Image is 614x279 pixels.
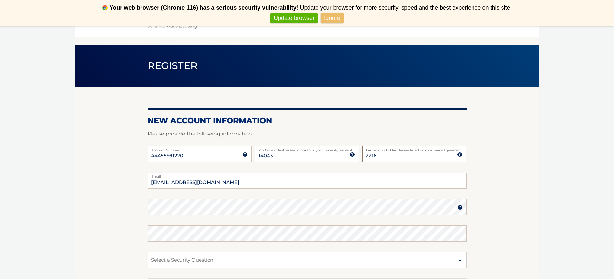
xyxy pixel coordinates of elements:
[148,173,467,178] label: Email
[255,146,359,151] label: Zip Code of first lessee in box 1b of your Lease Agreement
[148,146,252,151] label: Account Number
[148,116,467,125] h2: New Account Information
[242,152,248,157] img: tooltip.svg
[148,173,467,189] input: Email
[255,146,359,162] input: Zip Code
[148,129,467,138] p: Please provide the following information.
[148,60,198,72] span: Register
[270,13,318,24] a: Update browser
[300,5,512,11] span: Update your browser for more security, speed and the best experience on this site.
[148,146,252,162] input: Account Number
[321,13,344,24] a: Ignore
[350,152,355,157] img: tooltip.svg
[362,146,466,151] label: Last 4 of SSN of first lessee listed on your Lease Agreement
[457,152,462,157] img: tooltip.svg
[110,5,298,11] b: Your web browser (Chrome 116) has a serious security vulnerability!
[362,146,466,162] input: SSN or EIN (last 4 digits only)
[457,205,463,210] img: tooltip.svg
